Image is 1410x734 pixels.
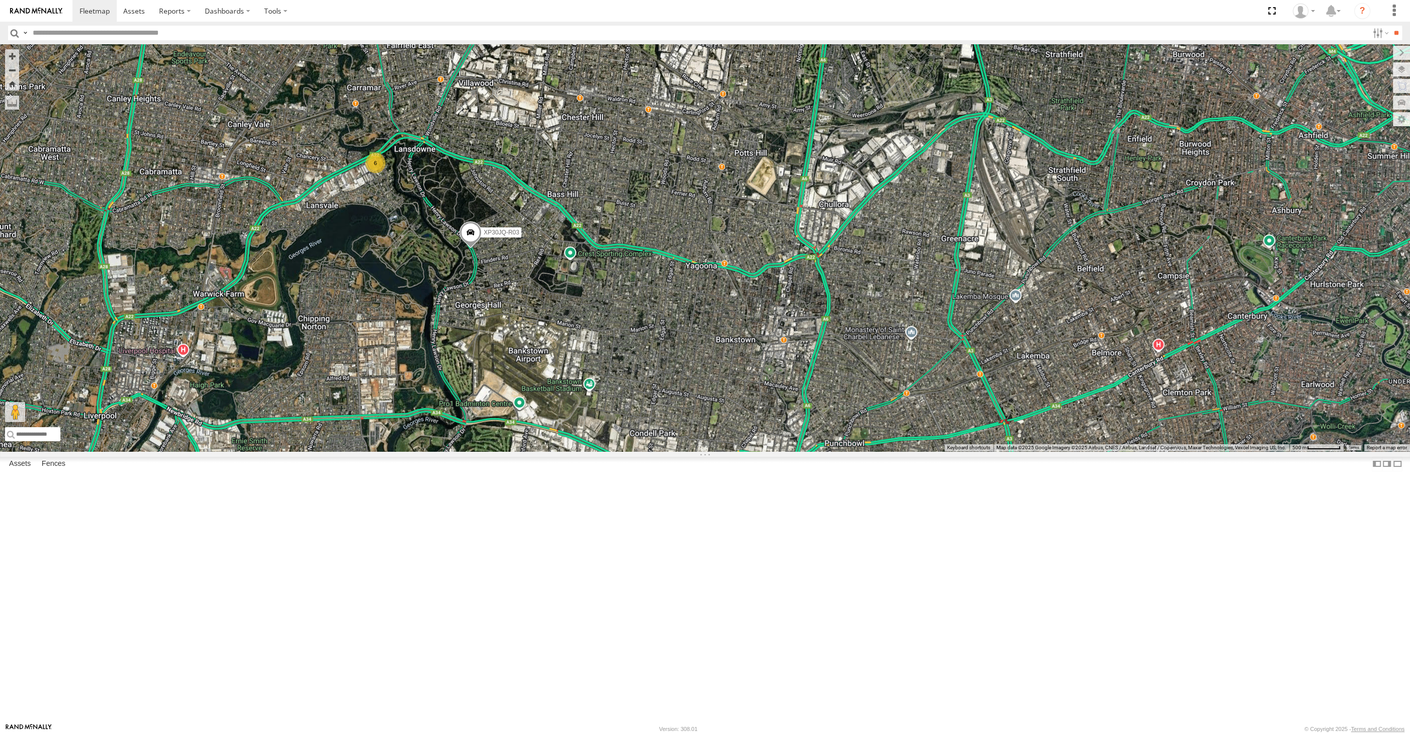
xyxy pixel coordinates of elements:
button: Keyboard shortcuts [947,444,990,451]
label: Hide Summary Table [1392,457,1402,471]
div: 6 [365,153,385,173]
div: Quang MAC [1289,4,1318,19]
label: Search Filter Options [1369,26,1390,40]
button: Map Scale: 500 m per 63 pixels [1289,444,1344,451]
i: ? [1354,3,1370,19]
label: Dock Summary Table to the Right [1382,457,1392,471]
a: Report a map error [1367,445,1407,450]
div: Version: 308.01 [659,726,697,732]
a: Terms and Conditions [1351,726,1404,732]
div: © Copyright 2025 - [1304,726,1404,732]
button: Zoom in [5,49,19,63]
a: Terms (opens in new tab) [1349,446,1359,450]
label: Fences [37,457,70,471]
label: Dock Summary Table to the Left [1372,457,1382,471]
label: Assets [4,457,36,471]
label: Measure [5,96,19,110]
span: XP30JQ-R03 [484,229,519,236]
button: Drag Pegman onto the map to open Street View [5,402,25,422]
img: rand-logo.svg [10,8,62,15]
label: Search Query [21,26,29,40]
label: Map Settings [1393,112,1410,126]
span: Map data ©2025 Google Imagery ©2025 Airbus, CNES / Airbus, Landsat / Copernicus, Maxar Technologi... [996,445,1286,450]
button: Zoom Home [5,77,19,91]
span: 500 m [1292,445,1307,450]
button: Zoom out [5,63,19,77]
a: Visit our Website [6,724,52,734]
